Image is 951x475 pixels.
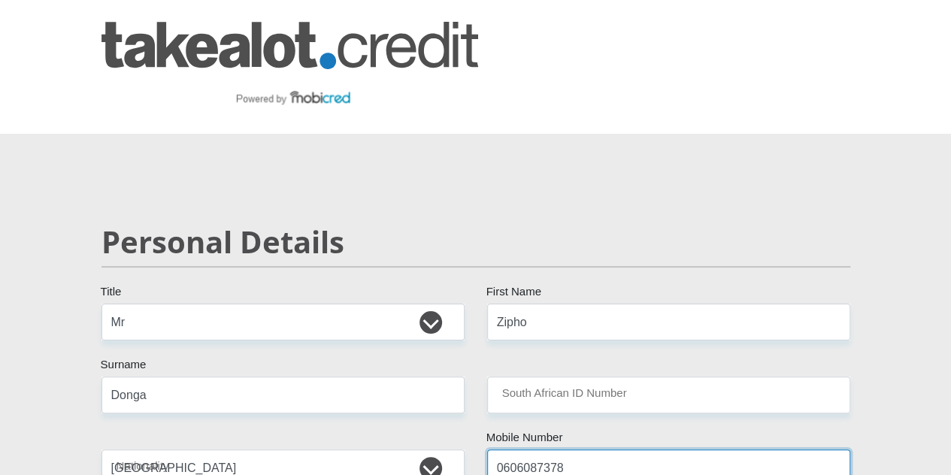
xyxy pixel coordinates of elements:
[487,304,850,340] input: First Name
[101,22,478,112] img: takealot_credit logo
[101,377,465,413] input: Surname
[487,377,850,413] input: ID Number
[101,224,850,260] h2: Personal Details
